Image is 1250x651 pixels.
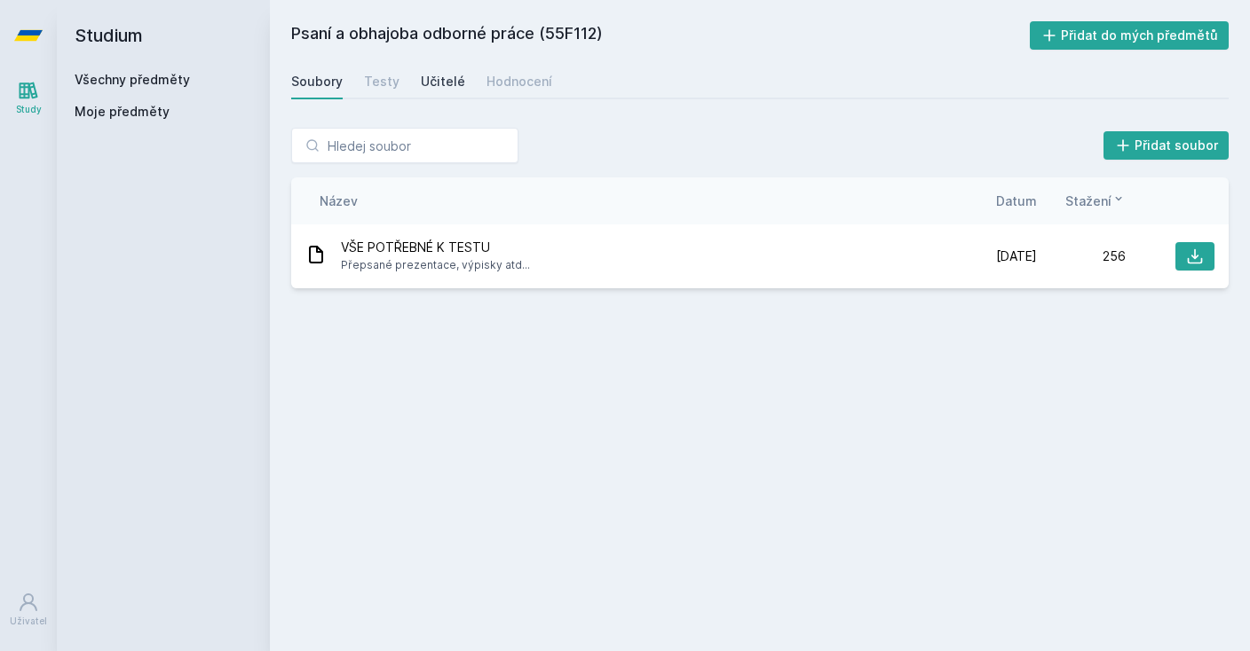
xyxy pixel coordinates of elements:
[364,73,400,90] div: Testy
[1104,131,1230,160] button: Přidat soubor
[1030,21,1230,50] button: Přidat do mých předmětů
[1065,192,1112,210] span: Stažení
[364,64,400,99] a: Testy
[341,239,530,256] span: VŠE POTŘEBNÉ K TESTU
[487,64,552,99] a: Hodnocení
[320,192,358,210] button: Název
[10,615,47,628] div: Uživatel
[1065,192,1126,210] button: Stažení
[16,103,42,116] div: Study
[487,73,552,90] div: Hodnocení
[291,128,518,163] input: Hledej soubor
[291,21,1030,50] h2: Psaní a obhajoba odborné práce (55F112)
[996,192,1037,210] button: Datum
[4,583,53,637] a: Uživatel
[4,71,53,125] a: Study
[341,256,530,274] span: Přepsané prezentace, výpisky atd...
[291,73,343,90] div: Soubory
[1037,247,1126,265] div: 256
[421,64,465,99] a: Učitelé
[996,247,1037,265] span: [DATE]
[75,72,190,87] a: Všechny předměty
[421,73,465,90] div: Učitelé
[291,64,343,99] a: Soubory
[75,103,170,121] span: Moje předměty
